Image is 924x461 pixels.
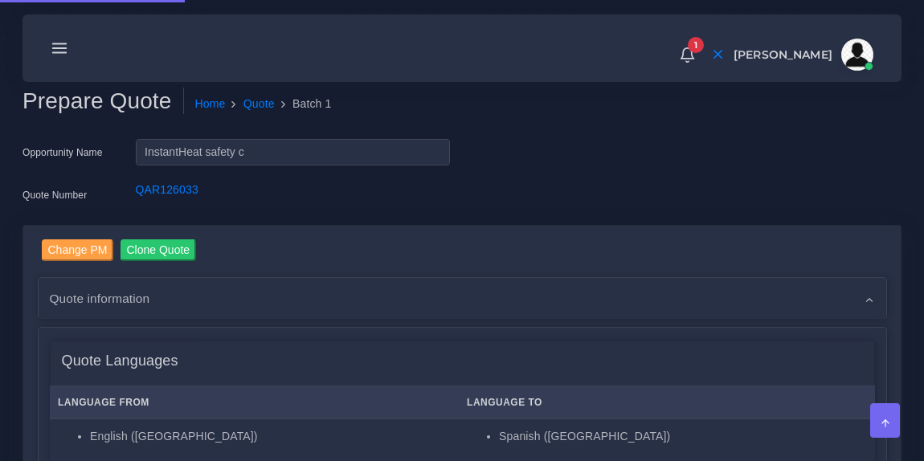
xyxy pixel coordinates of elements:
h2: Prepare Quote [22,88,184,115]
input: Clone Quote [121,239,197,261]
img: avatar [841,39,873,71]
label: Quote Number [22,188,87,202]
a: Home [195,96,226,112]
span: [PERSON_NAME] [734,49,832,60]
label: Opportunity Name [22,145,103,160]
li: Batch 1 [275,96,332,112]
a: 1 [673,46,701,63]
span: 1 [688,37,704,53]
div: Quote information [39,278,886,319]
input: Change PM [42,239,114,261]
span: Quote information [50,289,150,308]
h4: Quote Languages [62,353,178,370]
a: [PERSON_NAME]avatar [726,39,879,71]
th: Language From [50,386,459,419]
li: English ([GEOGRAPHIC_DATA]) [90,428,450,445]
a: Quote [243,96,275,112]
th: Language To [459,386,875,419]
a: QAR126033 [136,183,198,196]
li: Spanish ([GEOGRAPHIC_DATA]) [499,428,866,445]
